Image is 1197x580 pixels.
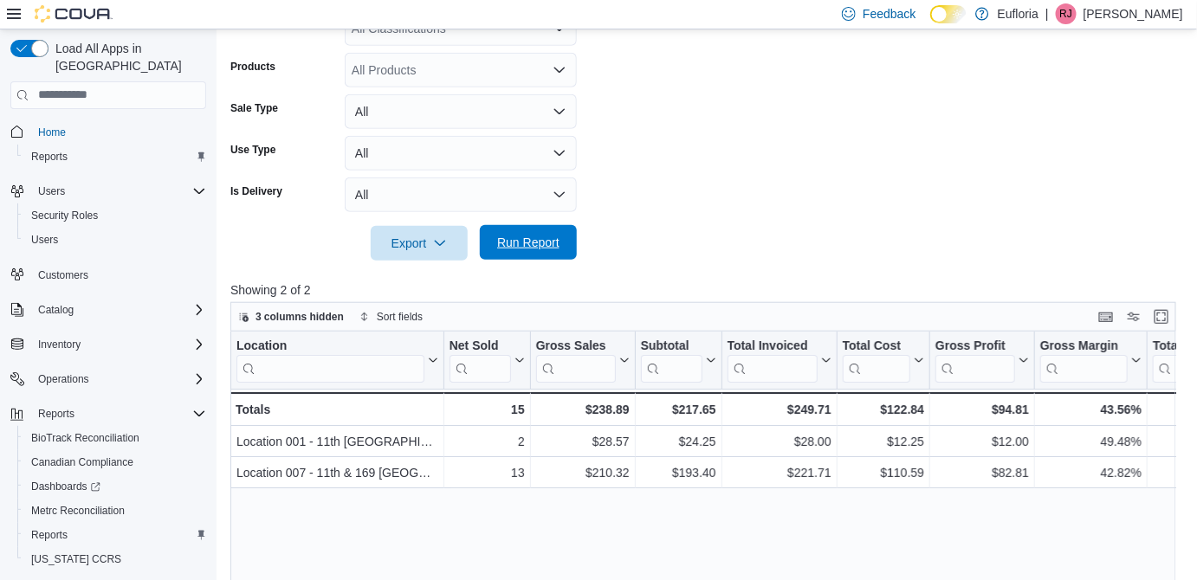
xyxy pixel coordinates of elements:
div: Location [236,338,424,354]
div: $193.40 [641,462,716,483]
div: Gross Profit [935,338,1015,354]
span: Metrc Reconciliation [24,500,206,521]
button: Subtotal [641,338,716,382]
span: Customers [31,264,206,286]
button: Reports [17,145,213,169]
button: Net Sold [450,338,525,382]
button: Operations [3,367,213,391]
span: Reports [38,407,74,421]
button: Gross Profit [935,338,1029,382]
label: Sale Type [230,101,278,115]
a: BioTrack Reconciliation [24,428,146,448]
button: Security Roles [17,203,213,228]
button: Operations [31,369,96,390]
div: $82.81 [935,462,1029,483]
button: [US_STATE] CCRS [17,547,213,571]
a: Metrc Reconciliation [24,500,132,521]
span: Operations [38,372,89,386]
span: BioTrack Reconciliation [31,431,139,445]
span: Washington CCRS [24,549,206,570]
div: Gross Sales [536,338,616,382]
a: Home [31,122,73,143]
span: Inventory [38,338,81,351]
button: Run Report [480,225,577,260]
span: Customers [38,268,88,282]
div: Net Sold [450,338,511,382]
div: $249.71 [728,399,831,420]
button: 3 columns hidden [231,306,351,327]
span: Dark Mode [930,23,931,24]
button: Customers [3,262,213,287]
div: 2 [450,431,525,452]
div: $24.25 [641,431,716,452]
span: Metrc Reconciliation [31,504,125,518]
button: Metrc Reconciliation [17,499,213,523]
div: Gross Margin [1040,338,1128,382]
button: Inventory [3,332,213,357]
p: Eufloria [998,3,1038,24]
button: BioTrack Reconciliation [17,426,213,450]
a: Dashboards [17,474,213,499]
div: Net Sold [450,338,511,354]
span: Sort fields [377,310,423,324]
button: Sort fields [353,306,430,327]
div: 13 [450,462,525,483]
button: Display options [1123,306,1144,327]
div: 42.82% [1040,462,1142,483]
span: Security Roles [24,205,206,226]
a: Reports [24,146,74,167]
button: Gross Margin [1040,338,1142,382]
div: 15 [450,399,525,420]
div: $217.65 [641,399,716,420]
span: Load All Apps in [GEOGRAPHIC_DATA] [49,40,206,74]
span: Canadian Compliance [31,455,133,469]
button: Location [236,338,438,382]
button: Reports [31,403,81,424]
div: $28.00 [728,431,831,452]
div: $210.32 [536,462,630,483]
span: Canadian Compliance [24,452,206,473]
p: Showing 2 of 2 [230,281,1186,299]
button: Catalog [31,300,81,320]
span: Reports [24,146,206,167]
span: Users [24,229,206,250]
button: Total Invoiced [728,338,831,382]
a: Users [24,229,65,250]
button: Export [371,226,468,261]
img: Cova [35,5,113,23]
div: Gross Sales [536,338,616,354]
div: $110.59 [843,462,924,483]
button: Open list of options [553,63,566,77]
button: Canadian Compliance [17,450,213,474]
div: Gross Profit [935,338,1015,382]
div: Subtotal [641,338,702,382]
a: Customers [31,265,95,286]
label: Is Delivery [230,184,282,198]
div: Total Invoiced [728,338,818,382]
div: Location 007 - 11th & 169 [GEOGRAPHIC_DATA] [236,462,438,483]
span: Users [38,184,65,198]
div: 49.48% [1040,431,1142,452]
div: $12.00 [935,431,1029,452]
div: Total Cost [843,338,910,382]
div: $94.81 [935,399,1029,420]
span: Operations [31,369,206,390]
a: Security Roles [24,205,105,226]
div: $12.25 [843,431,924,452]
button: Inventory [31,334,87,355]
div: Subtotal [641,338,702,354]
a: Reports [24,525,74,545]
span: BioTrack Reconciliation [24,428,206,448]
div: $221.71 [728,462,831,483]
div: 43.56% [1040,399,1142,420]
div: $238.89 [536,399,630,420]
span: Security Roles [31,209,98,222]
span: Reports [31,528,68,542]
div: $28.57 [536,431,630,452]
span: Catalog [31,300,206,320]
button: Total Cost [843,338,924,382]
button: Gross Sales [536,338,630,382]
span: [US_STATE] CCRS [31,552,121,566]
button: Home [3,119,213,145]
span: RJ [1060,3,1073,24]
